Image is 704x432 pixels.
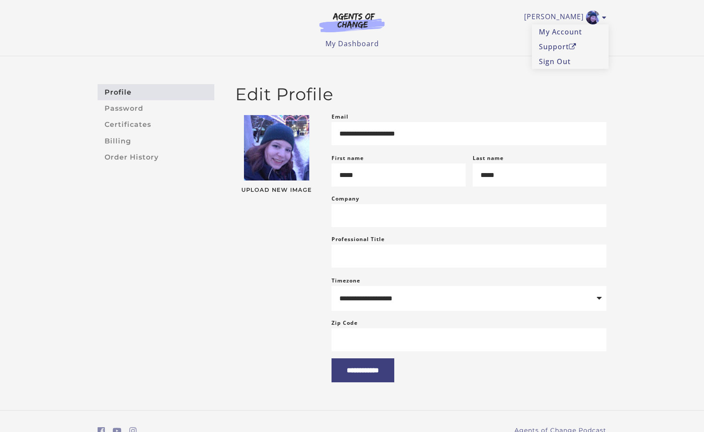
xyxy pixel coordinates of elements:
[310,12,394,32] img: Agents of Change Logo
[98,84,214,100] a: Profile
[98,149,214,165] a: Order History
[235,84,606,105] h2: Edit Profile
[532,24,609,39] a: My Account
[98,100,214,116] a: Password
[98,117,214,133] a: Certificates
[325,39,379,48] a: My Dashboard
[332,194,359,204] label: Company
[332,154,364,162] label: First name
[235,187,318,193] span: Upload New Image
[473,154,504,162] label: Last name
[532,54,609,69] a: Sign Out
[569,43,576,50] i: Open in a new window
[332,277,360,284] label: Timezone
[332,112,349,122] label: Email
[332,318,358,328] label: Zip Code
[332,234,385,245] label: Professional Title
[98,133,214,149] a: Billing
[524,10,602,24] a: Toggle menu
[532,39,609,54] a: SupportOpen in a new window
